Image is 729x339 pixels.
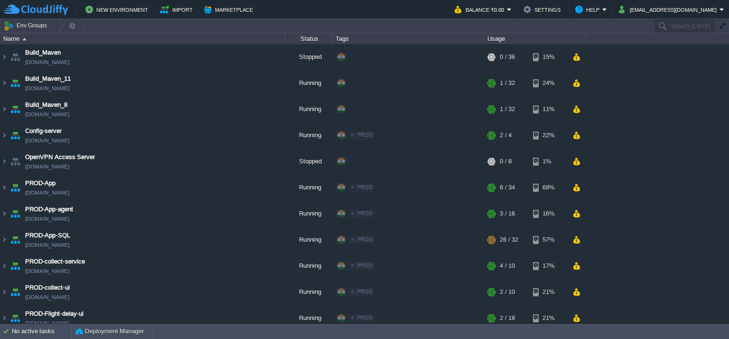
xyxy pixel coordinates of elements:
a: [DOMAIN_NAME] [25,266,69,276]
div: 57% [533,227,564,253]
img: AMDAwAAAACH5BAEAAAAALAAAAAABAAEAAAICRAEAOw== [0,279,8,305]
img: AMDAwAAAACH5BAEAAAAALAAAAAABAAEAAAICRAEAOw== [9,279,22,305]
a: Build_Maven_8 [25,100,67,110]
div: 6 / 34 [500,175,515,200]
a: PROD-Flight-delay-ui [25,309,84,319]
button: Balance ₹0.00 [455,4,507,15]
a: PROD-App-SQL [25,231,70,240]
span: [DOMAIN_NAME] [25,84,69,93]
img: AMDAwAAAACH5BAEAAAAALAAAAAABAAEAAAICRAEAOw== [9,201,22,226]
div: 22% [533,122,564,148]
span: PROD [357,132,373,138]
div: Running [285,96,333,122]
a: Build_Maven_11 [25,74,71,84]
a: PROD-App-agent [25,205,73,214]
img: AMDAwAAAACH5BAEAAAAALAAAAAABAAEAAAICRAEAOw== [9,44,22,70]
div: 26 / 32 [500,227,518,253]
a: [DOMAIN_NAME] [25,319,69,328]
div: 4 / 10 [500,253,515,279]
div: 2 / 10 [500,279,515,305]
div: No active tasks [12,324,71,339]
div: Running [285,253,333,279]
span: [DOMAIN_NAME] [25,57,69,67]
img: AMDAwAAAACH5BAEAAAAALAAAAAABAAEAAAICRAEAOw== [0,70,8,96]
button: Env Groups [3,19,50,32]
img: AMDAwAAAACH5BAEAAAAALAAAAAABAAEAAAICRAEAOw== [0,227,8,253]
div: Running [285,227,333,253]
span: PROD [357,263,373,268]
img: AMDAwAAAACH5BAEAAAAALAAAAAABAAEAAAICRAEAOw== [0,122,8,148]
div: 0 / 8 [500,149,512,174]
img: AMDAwAAAACH5BAEAAAAALAAAAAABAAEAAAICRAEAOw== [0,201,8,226]
div: 21% [533,279,564,305]
a: [DOMAIN_NAME] [25,214,69,224]
span: [DOMAIN_NAME] [25,240,69,250]
a: Build_Maven [25,48,61,57]
img: AMDAwAAAACH5BAEAAAAALAAAAAABAAEAAAICRAEAOw== [9,70,22,96]
div: 0 / 36 [500,44,515,70]
div: Stopped [285,149,333,174]
img: CloudJiffy [3,4,68,16]
div: 1 / 32 [500,70,515,96]
img: AMDAwAAAACH5BAEAAAAALAAAAAABAAEAAAICRAEAOw== [9,305,22,331]
div: Stopped [285,44,333,70]
div: Tags [333,33,484,44]
a: PROD-App [25,179,56,188]
div: 21% [533,305,564,331]
a: Config-server [25,126,62,136]
img: AMDAwAAAACH5BAEAAAAALAAAAAABAAEAAAICRAEAOw== [9,253,22,279]
span: PROD [357,210,373,216]
div: Running [285,201,333,226]
div: 24% [533,70,564,96]
img: AMDAwAAAACH5BAEAAAAALAAAAAABAAEAAAICRAEAOw== [0,175,8,200]
button: Settings [523,4,563,15]
div: 15% [533,44,564,70]
div: 11% [533,96,564,122]
button: New Environment [85,4,151,15]
div: Running [285,122,333,148]
img: AMDAwAAAACH5BAEAAAAALAAAAAABAAEAAAICRAEAOw== [0,305,8,331]
button: Marketplace [204,4,256,15]
button: [EMAIL_ADDRESS][DOMAIN_NAME] [619,4,720,15]
a: [DOMAIN_NAME] [25,188,69,198]
div: 2 / 4 [500,122,512,148]
div: Name [1,33,285,44]
button: Help [575,4,602,15]
div: Running [285,305,333,331]
div: 16% [533,201,564,226]
a: [DOMAIN_NAME] [25,162,69,171]
div: Running [285,70,333,96]
img: AMDAwAAAACH5BAEAAAAALAAAAAABAAEAAAICRAEAOw== [0,44,8,70]
a: OpenVPN Access Server [25,152,95,162]
span: PROD-collect-ui [25,283,70,292]
span: [DOMAIN_NAME] [25,110,69,119]
div: Running [285,279,333,305]
button: Deployment Manager [75,327,144,336]
div: Running [285,175,333,200]
div: 3 / 16 [500,201,515,226]
img: AMDAwAAAACH5BAEAAAAALAAAAAABAAEAAAICRAEAOw== [0,149,8,174]
div: 17% [533,253,564,279]
a: [DOMAIN_NAME] [25,136,69,145]
img: AMDAwAAAACH5BAEAAAAALAAAAAABAAEAAAICRAEAOw== [9,122,22,148]
div: 69% [533,175,564,200]
div: 2 / 18 [500,305,515,331]
img: AMDAwAAAACH5BAEAAAAALAAAAAABAAEAAAICRAEAOw== [0,96,8,122]
div: 1 / 32 [500,96,515,122]
a: [DOMAIN_NAME] [25,292,69,302]
span: PROD [357,236,373,242]
span: PROD [357,315,373,320]
a: PROD-collect-service [25,257,85,266]
div: 1% [533,149,564,174]
img: AMDAwAAAACH5BAEAAAAALAAAAAABAAEAAAICRAEAOw== [0,253,8,279]
img: AMDAwAAAACH5BAEAAAAALAAAAAABAAEAAAICRAEAOw== [9,149,22,174]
